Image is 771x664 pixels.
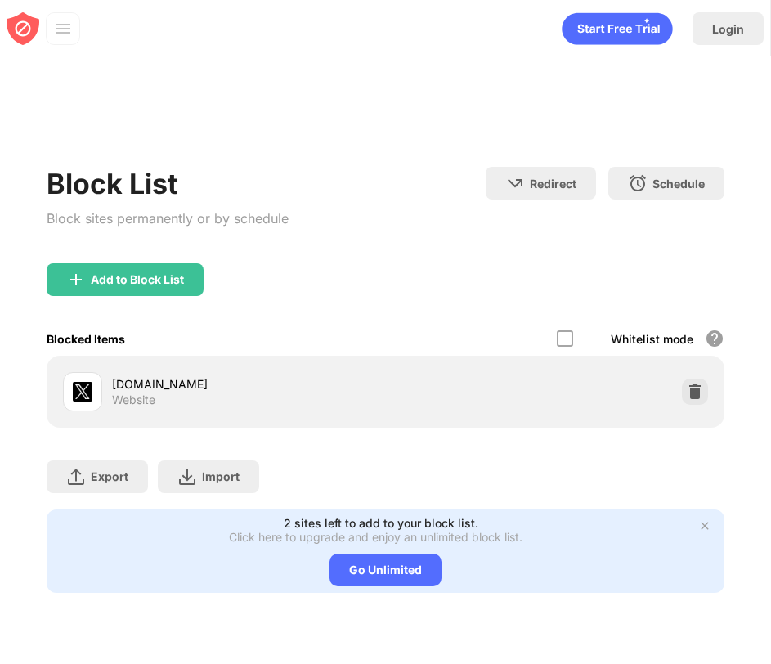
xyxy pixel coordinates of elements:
[91,273,184,286] div: Add to Block List
[611,332,693,346] div: Whitelist mode
[47,332,125,346] div: Blocked Items
[712,22,744,36] div: Login
[202,469,240,483] div: Import
[652,177,705,191] div: Schedule
[562,12,673,45] div: animation
[47,167,289,200] div: Block List
[112,393,155,407] div: Website
[91,469,128,483] div: Export
[329,554,442,586] div: Go Unlimited
[7,12,39,45] img: blocksite-icon-red.svg
[73,382,92,402] img: favicons
[284,516,478,530] div: 2 sites left to add to your block list.
[698,519,711,532] img: x-button.svg
[530,177,576,191] div: Redirect
[112,375,386,393] div: [DOMAIN_NAME]
[229,530,522,544] div: Click here to upgrade and enjoy an unlimited block list.
[47,207,289,231] div: Block sites permanently or by schedule
[47,102,725,147] iframe: Banner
